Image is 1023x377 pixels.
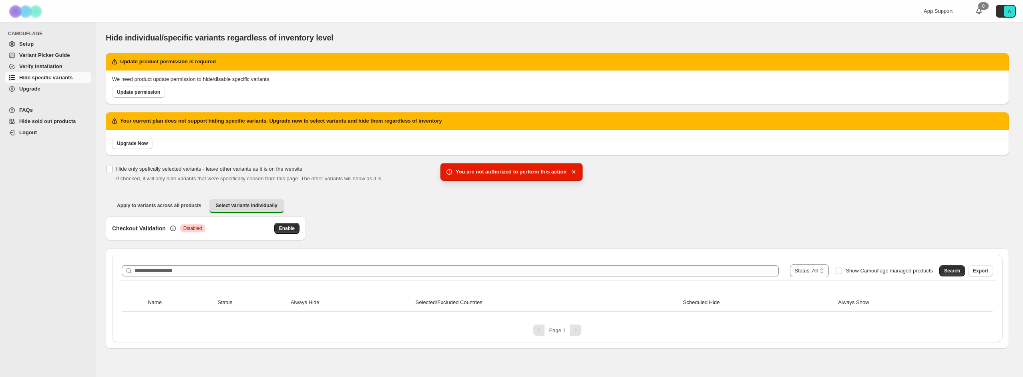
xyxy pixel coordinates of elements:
span: FAQs [19,107,33,113]
th: Scheduled Hide [681,294,836,312]
span: Enable [279,225,295,232]
span: Upgrade [19,86,40,92]
span: Setup [19,41,34,47]
a: Setup [5,38,91,50]
span: CAMOUFLAGE [8,30,92,37]
h3: Checkout Validation [112,224,166,232]
th: Status [215,294,288,312]
span: Disabled [183,225,202,232]
button: Export [968,265,993,276]
button: Avatar with initials A [996,5,1016,18]
span: Update permission [117,89,160,95]
th: Selected/Excluded Countries [413,294,681,312]
span: Avatar with initials A [1004,6,1015,17]
a: Verify Installation [5,61,91,72]
span: Verify Installation [19,63,62,69]
span: Apply to variants across all products [117,202,201,209]
th: Always Hide [288,294,413,312]
span: Hide only spefically selected variants - leave other variants as it is on the website [116,166,302,172]
div: 0 [978,2,989,10]
h2: Your current plan does not support hiding specific variants. Upgrade now to select variants and h... [120,117,442,125]
span: Search [944,268,960,274]
span: Page 1 [549,327,565,333]
button: Enable [274,223,299,234]
span: Logout [19,129,37,135]
a: 0 [975,7,983,15]
button: Apply to variants across all products [111,199,208,212]
a: Variant Picker Guide [5,50,91,61]
span: Hide specific variants [19,75,73,81]
a: Upgrade Now [112,138,153,149]
th: Name [145,294,215,312]
a: Hide sold out products [5,116,91,127]
button: Search [939,265,965,276]
a: FAQs [5,105,91,116]
text: A [1008,9,1011,14]
a: Update permission [112,87,165,98]
nav: Pagination [119,325,996,336]
a: Upgrade [5,83,91,95]
a: Hide specific variants [5,72,91,83]
span: Hide sold out products [19,118,76,124]
a: Logout [5,127,91,138]
h2: Update product permission is required [120,58,216,66]
span: Upgrade Now [117,140,148,147]
span: Show Camouflage managed products [846,268,933,274]
div: Select variants individually [106,216,1009,349]
span: Hide individual/specific variants regardless of inventory level [106,33,334,42]
th: Always Show [836,294,969,312]
span: App Support [924,8,953,14]
span: Select variants individually [216,202,277,209]
button: Select variants individually [209,199,284,213]
span: Variant Picker Guide [19,52,70,58]
span: We need product update permission to hide/disable specific variants [112,76,269,82]
img: Camouflage [6,0,46,22]
span: You are not authorized to perform this action [456,168,567,176]
span: If checked, it will only hide variants that were specifically chosen from this page. The other va... [116,175,383,181]
span: Export [973,268,988,274]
